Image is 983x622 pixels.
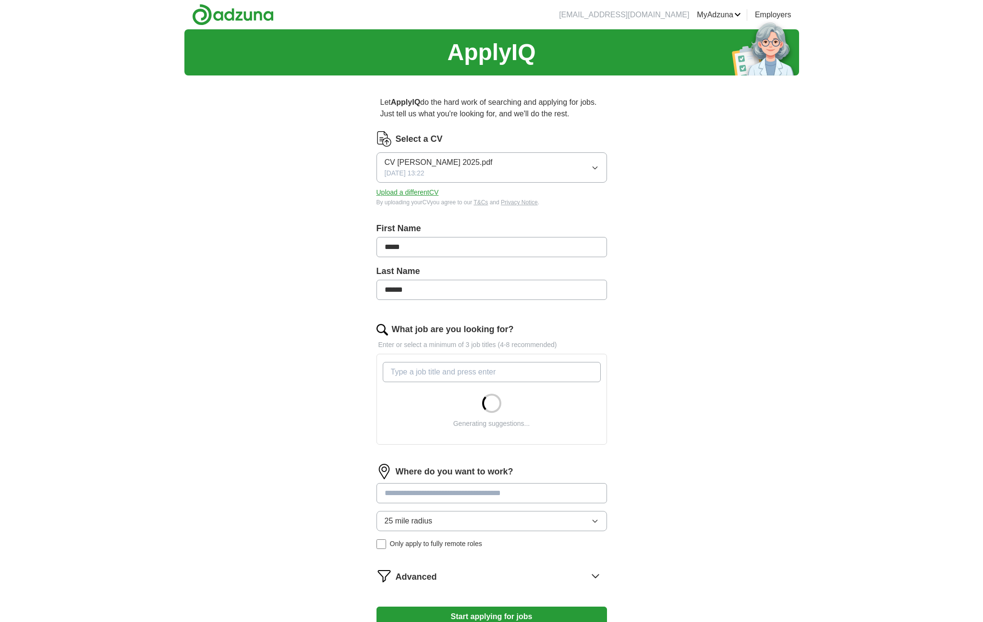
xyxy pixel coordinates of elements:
input: Type a job title and press enter [383,362,601,382]
p: Let do the hard work of searching and applying for jobs. Just tell us what you're looking for, an... [376,93,607,124]
img: location.png [376,464,392,479]
a: MyAdzuna [697,9,741,21]
img: search.png [376,324,388,336]
h1: ApplyIQ [447,35,535,70]
div: Generating suggestions... [453,419,530,429]
label: What job are you looking for? [392,323,514,336]
li: [EMAIL_ADDRESS][DOMAIN_NAME] [559,9,689,21]
span: CV [PERSON_NAME] 2025.pdf [385,157,493,168]
a: Privacy Notice [501,199,538,206]
a: T&Cs [473,199,488,206]
label: Select a CV [396,133,443,146]
div: By uploading your CV you agree to our and . [376,198,607,207]
span: Only apply to fully remote roles [390,539,482,549]
img: filter [376,568,392,584]
img: Adzuna logo [192,4,274,25]
p: Enter or select a minimum of 3 job titles (4-8 recommended) [376,340,607,350]
img: CV Icon [376,131,392,147]
button: CV [PERSON_NAME] 2025.pdf[DATE] 13:22 [376,152,607,183]
label: Last Name [376,265,607,278]
span: Advanced [396,571,437,584]
button: Upload a differentCV [376,187,439,198]
input: Only apply to fully remote roles [376,539,386,549]
a: Employers [755,9,791,21]
strong: ApplyIQ [391,98,420,106]
label: Where do you want to work? [396,465,513,478]
span: 25 mile radius [385,515,433,527]
label: First Name [376,222,607,235]
span: [DATE] 13:22 [385,168,425,178]
button: 25 mile radius [376,511,607,531]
